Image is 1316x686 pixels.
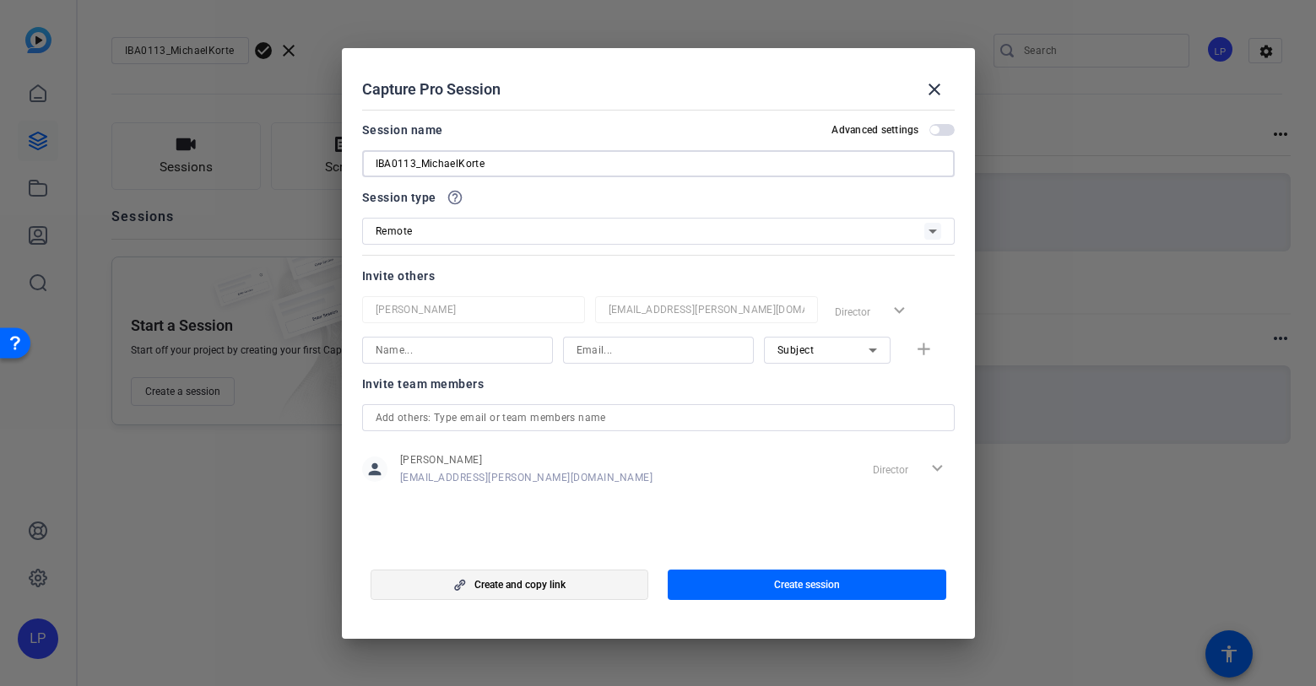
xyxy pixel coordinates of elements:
[831,123,918,137] h2: Advanced settings
[376,154,941,174] input: Enter Session Name
[474,578,566,591] span: Create and copy link
[362,266,955,286] div: Invite others
[400,453,653,467] span: [PERSON_NAME]
[376,300,571,320] input: Name...
[362,456,387,482] mat-icon: person
[371,570,649,600] button: Create and copy link
[577,340,740,360] input: Email...
[609,300,804,320] input: Email...
[362,69,955,110] div: Capture Pro Session
[376,340,539,360] input: Name...
[376,408,941,428] input: Add others: Type email or team members name
[362,374,955,394] div: Invite team members
[376,225,413,237] span: Remote
[362,120,443,140] div: Session name
[924,79,945,100] mat-icon: close
[400,471,653,484] span: [EMAIL_ADDRESS][PERSON_NAME][DOMAIN_NAME]
[668,570,946,600] button: Create session
[777,344,815,356] span: Subject
[774,578,840,591] span: Create session
[447,189,463,206] mat-icon: help_outline
[362,187,436,208] span: Session type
